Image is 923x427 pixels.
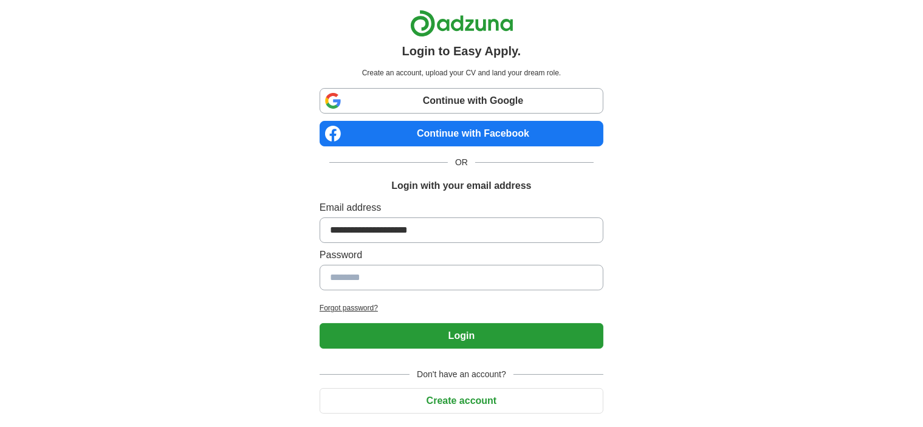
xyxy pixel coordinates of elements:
[320,200,603,215] label: Email address
[410,10,513,37] img: Adzuna logo
[322,67,601,78] p: Create an account, upload your CV and land your dream role.
[410,368,513,381] span: Don't have an account?
[391,179,531,193] h1: Login with your email address
[320,302,603,313] a: Forgot password?
[320,323,603,349] button: Login
[320,121,603,146] a: Continue with Facebook
[448,156,475,169] span: OR
[320,88,603,114] a: Continue with Google
[402,42,521,60] h1: Login to Easy Apply.
[320,248,603,262] label: Password
[320,388,603,414] button: Create account
[320,395,603,406] a: Create account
